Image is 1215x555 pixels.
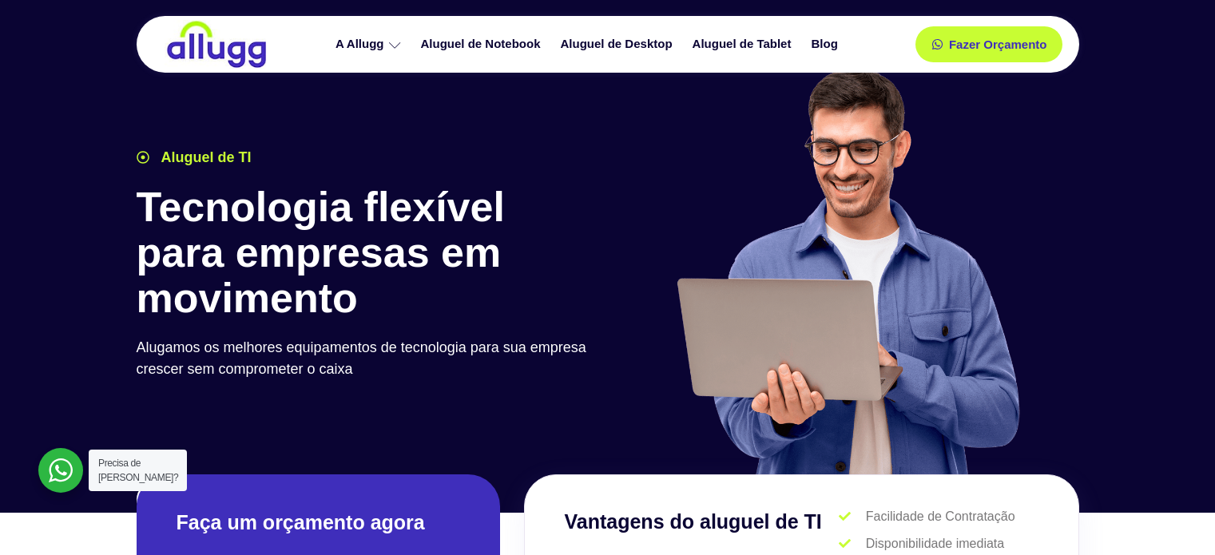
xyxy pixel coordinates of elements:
a: Aluguel de Tablet [685,30,804,58]
p: Alugamos os melhores equipamentos de tecnologia para sua empresa crescer sem comprometer o caixa [137,337,600,380]
a: Blog [803,30,849,58]
iframe: Chat Widget [1135,478,1215,555]
a: A Allugg [328,30,413,58]
a: Aluguel de Desktop [553,30,685,58]
h1: Tecnologia flexível para empresas em movimento [137,184,600,322]
span: Precisa de [PERSON_NAME]? [98,458,178,483]
a: Fazer Orçamento [915,26,1063,62]
a: Aluguel de Notebook [413,30,553,58]
img: locação de TI é Allugg [165,20,268,69]
img: aluguel de ti para startups [671,67,1023,474]
span: Fazer Orçamento [949,38,1047,50]
h3: Vantagens do aluguel de TI [565,507,840,537]
h2: Faça um orçamento agora [177,509,460,536]
span: Aluguel de TI [157,147,252,168]
span: Facilidade de Contratação [862,507,1015,526]
span: Disponibilidade imediata [862,534,1004,553]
